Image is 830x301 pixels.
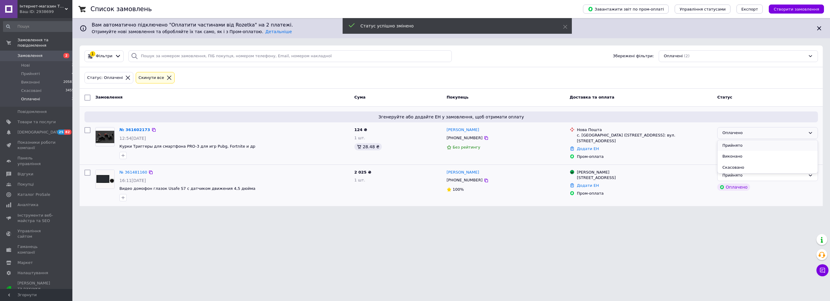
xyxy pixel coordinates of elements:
[64,130,71,135] span: 82
[774,7,819,11] span: Створити замовлення
[87,114,816,120] span: Згенеруйте або додайте ЕН у замовлення, щоб отримати оплату
[577,170,713,175] div: [PERSON_NAME]
[137,75,165,81] div: Cкинути все
[360,23,548,29] div: Статус успішно змінено
[17,37,72,48] span: Замовлення та повідомлення
[96,53,112,59] span: Фільтри
[577,146,599,151] a: Додати ЕН
[17,171,33,177] span: Відгуки
[17,270,48,276] span: Налаштування
[577,154,713,159] div: Пром-оплата
[63,80,74,85] span: 20581
[17,182,34,187] span: Покупці
[737,5,763,14] button: Експорт
[119,170,147,174] a: № 361481160
[95,170,115,189] a: Фото товару
[680,7,726,11] span: Управління статусами
[577,127,713,133] div: Нова Пошта
[717,95,732,99] span: Статус
[96,131,114,143] img: Фото товару
[21,71,40,77] span: Прийняті
[63,53,69,58] span: 2
[577,183,599,188] a: Додати ЕН
[588,6,664,12] span: Завантажити звіт по пром-оплаті
[577,175,713,180] div: [STREET_ADDRESS]
[816,264,828,276] button: Чат з покупцем
[613,53,654,59] span: Збережені фільтри:
[17,244,56,255] span: Гаманець компанії
[119,127,150,132] a: № 361602173
[675,5,730,14] button: Управління статусами
[722,130,806,136] div: Оплачено
[722,172,806,179] div: Прийнято
[717,183,750,191] div: Оплачено
[583,5,669,14] button: Завантажити звіт по пром-оплаті
[354,95,366,99] span: Cума
[763,7,824,11] a: Створити замовлення
[577,133,713,143] div: с. [GEOGRAPHIC_DATA] ([STREET_ADDRESS]: вул. [STREET_ADDRESS]
[119,144,255,149] a: Курки Триггеры для смартфона PRO-3 для игр Pubg, Fortnite и др
[664,53,683,59] span: Оплачені
[354,170,371,174] span: 2 025 ₴
[447,178,483,182] span: [PHONE_NUMBER]
[354,136,365,140] span: 1 шт.
[21,88,42,93] span: Скасовані
[119,186,255,191] a: Видео домофон глазок Usafe S7 с датчиком движения 4,5 дюйма
[86,75,124,81] div: Статус: Оплачені
[72,96,74,102] span: 2
[95,95,122,99] span: Замовлення
[354,127,367,132] span: 124 ₴
[17,130,62,135] span: [DEMOGRAPHIC_DATA]
[17,140,56,151] span: Показники роботи компанії
[92,22,811,29] span: Вам автоматично підключено "Оплатити частинами від Rozetka" на 2 платежі.
[17,192,50,197] span: Каталог ProSale
[354,143,382,150] div: 28.48 ₴
[577,191,713,196] div: Пром-оплата
[718,140,818,151] li: Прийнято
[92,29,292,34] span: Отримуйте нові замовлення та обробляйте їх так само, як і з Пром-оплатою.
[119,136,146,141] span: 12:54[DATE]
[447,136,483,140] span: [PHONE_NUMBER]
[17,119,56,125] span: Товари та послуги
[447,95,469,99] span: Покупець
[90,5,152,13] h1: Список замовлень
[21,96,40,102] span: Оплачені
[453,145,480,149] span: Без рейтингу
[20,9,72,14] div: Ваш ID: 2938699
[119,178,146,183] span: 16:11[DATE]
[741,7,758,11] span: Експорт
[17,155,56,166] span: Панель управління
[72,63,74,68] span: 2
[90,51,95,57] div: 1
[447,170,479,175] a: [PERSON_NAME]
[21,63,30,68] span: Нові
[96,170,114,189] img: Фото товару
[17,260,33,265] span: Маркет
[17,53,43,58] span: Замовлення
[718,151,818,162] li: Виконано
[17,109,47,114] span: Повідомлення
[718,162,818,173] li: Скасовано
[265,29,292,34] a: Детальніше
[447,127,479,133] a: [PERSON_NAME]
[17,281,56,297] span: [PERSON_NAME] та рахунки
[684,54,689,58] span: (2)
[3,21,74,32] input: Пошук
[17,228,56,239] span: Управління сайтом
[570,95,614,99] span: Доставка та оплата
[453,187,464,192] span: 100%
[21,80,40,85] span: Виконані
[95,127,115,146] a: Фото товару
[354,178,365,182] span: 1 шт.
[769,5,824,14] button: Створити замовлення
[65,88,74,93] span: 3455
[17,213,56,224] span: Інструменти веб-майстра та SEO
[72,71,74,77] span: 4
[128,50,452,62] input: Пошук за номером замовлення, ПІБ покупця, номером телефону, Email, номером накладної
[57,130,64,135] span: 25
[20,4,65,9] span: Інтернет-магазин Технорай
[17,202,38,208] span: Аналітика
